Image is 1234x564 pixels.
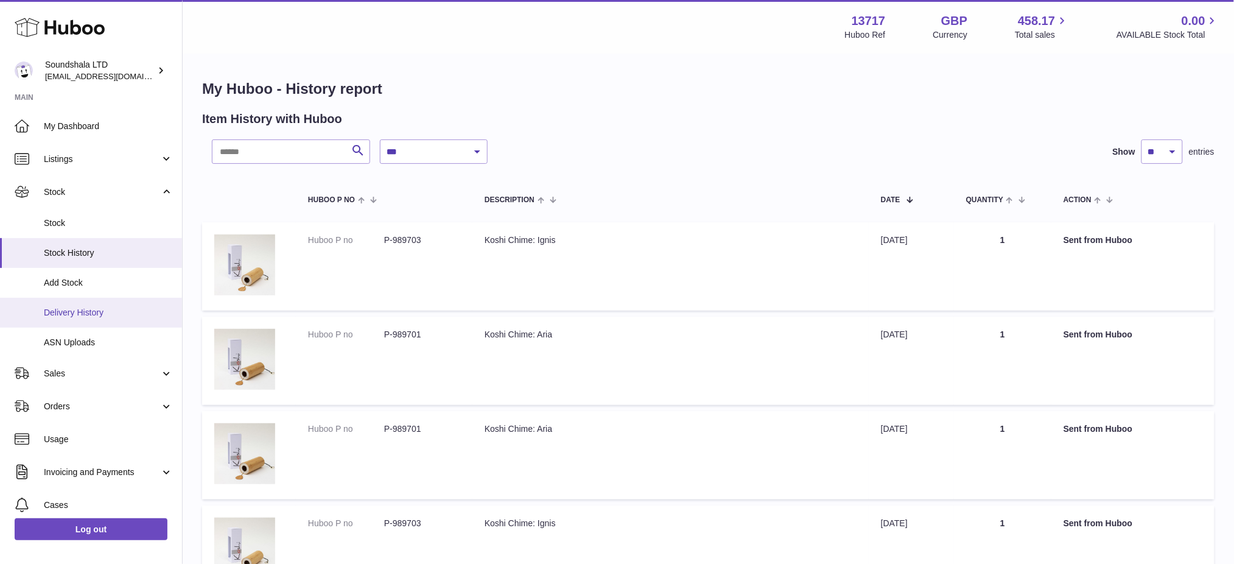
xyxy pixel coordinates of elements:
[44,121,173,132] span: My Dashboard
[15,62,33,80] img: internalAdmin-13717@internal.huboo.com
[15,518,167,540] a: Log out
[44,277,173,289] span: Add Stock
[1117,29,1219,41] span: AVAILABLE Stock Total
[44,337,173,348] span: ASN Uploads
[44,217,173,229] span: Stock
[44,467,160,478] span: Invoicing and Payments
[1015,29,1069,41] span: Total sales
[852,13,886,29] strong: 13717
[845,29,886,41] div: Huboo Ref
[44,247,173,259] span: Stock History
[44,153,160,165] span: Listings
[1117,13,1219,41] a: 0.00 AVAILABLE Stock Total
[933,29,968,41] div: Currency
[1018,13,1055,29] span: 458.17
[45,71,179,81] span: [EMAIL_ADDRESS][DOMAIN_NAME]
[44,401,160,412] span: Orders
[44,434,173,445] span: Usage
[44,307,173,319] span: Delivery History
[1182,13,1205,29] span: 0.00
[44,186,160,198] span: Stock
[941,13,967,29] strong: GBP
[1015,13,1069,41] a: 458.17 Total sales
[44,368,160,379] span: Sales
[45,59,155,82] div: Soundshala LTD
[44,499,173,511] span: Cases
